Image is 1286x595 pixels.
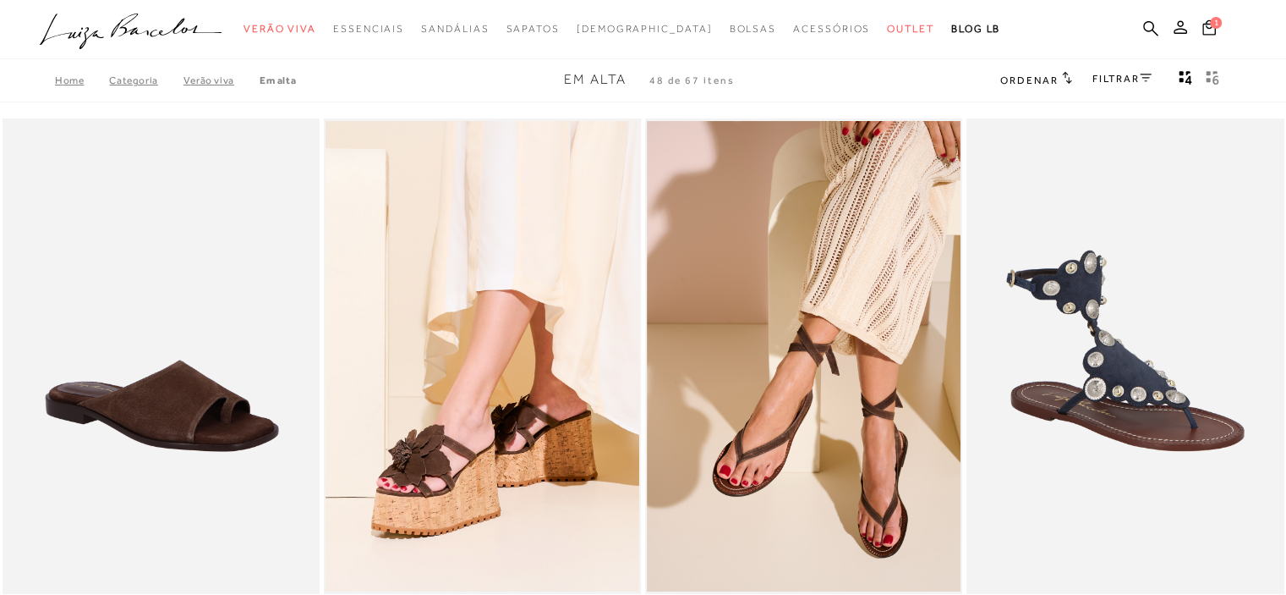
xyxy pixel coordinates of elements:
img: SANDÁLIA DE DEDO EM CAMURÇA CAFÉ COM AMARRAÇÃO NO TORNOZELO [647,121,960,592]
span: Em alta [564,72,627,87]
a: categoryNavScreenReaderText [333,14,404,45]
img: SANDÁLIA PLATAFORMA DE SALTO ALTO EM CAMURÇA CAFÉ COM FLOR APLICADA [326,121,639,592]
a: SANDÁLIA RASTEIRA EM CAMURÇA AZUL NAVAL COM APLICAÇÕES METÁLICAS SANDÁLIA RASTEIRA EM CAMURÇA AZU... [968,121,1282,592]
a: categoryNavScreenReaderText [793,14,870,45]
span: Sapatos [506,23,559,35]
a: categoryNavScreenReaderText [421,14,489,45]
span: BLOG LB [951,23,1000,35]
span: Essenciais [333,23,404,35]
a: Home [55,74,109,86]
a: SANDÁLIA PLATAFORMA DE SALTO ALTO EM CAMURÇA CAFÉ COM FLOR APLICADA SANDÁLIA PLATAFORMA DE SALTO ... [326,121,639,592]
span: 1 [1210,17,1222,29]
a: SANDÁLIA DE DEDO EM CAMURÇA CAFÉ COM AMARRAÇÃO NO TORNOZELO SANDÁLIA DE DEDO EM CAMURÇA CAFÉ COM ... [647,121,960,592]
span: Verão Viva [244,23,316,35]
span: 48 de 67 itens [649,74,735,86]
img: SANDÁLIA RASTEIRA EM CAMURÇA AZUL NAVAL COM APLICAÇÕES METÁLICAS [968,121,1282,592]
a: Verão Viva [183,74,260,86]
span: [DEMOGRAPHIC_DATA] [577,23,713,35]
span: Bolsas [729,23,776,35]
a: FILTRAR [1092,73,1152,85]
button: gridText6Desc [1201,69,1224,91]
a: noSubCategoriesText [577,14,713,45]
a: MULE DE DEDO EM COURO CAFÉ [4,121,318,592]
span: Acessórios [793,23,870,35]
img: MULE DE DEDO EM COURO CAFÉ [4,118,320,595]
span: Sandálias [421,23,489,35]
a: BLOG LB [951,14,1000,45]
span: Outlet [887,23,934,35]
a: Em alta [260,74,296,86]
a: categoryNavScreenReaderText [244,14,316,45]
span: Ordenar [1000,74,1058,86]
a: categoryNavScreenReaderText [887,14,934,45]
button: Mostrar 4 produtos por linha [1174,69,1197,91]
button: 1 [1197,19,1221,41]
a: Categoria [109,74,183,86]
a: categoryNavScreenReaderText [506,14,559,45]
a: categoryNavScreenReaderText [729,14,776,45]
